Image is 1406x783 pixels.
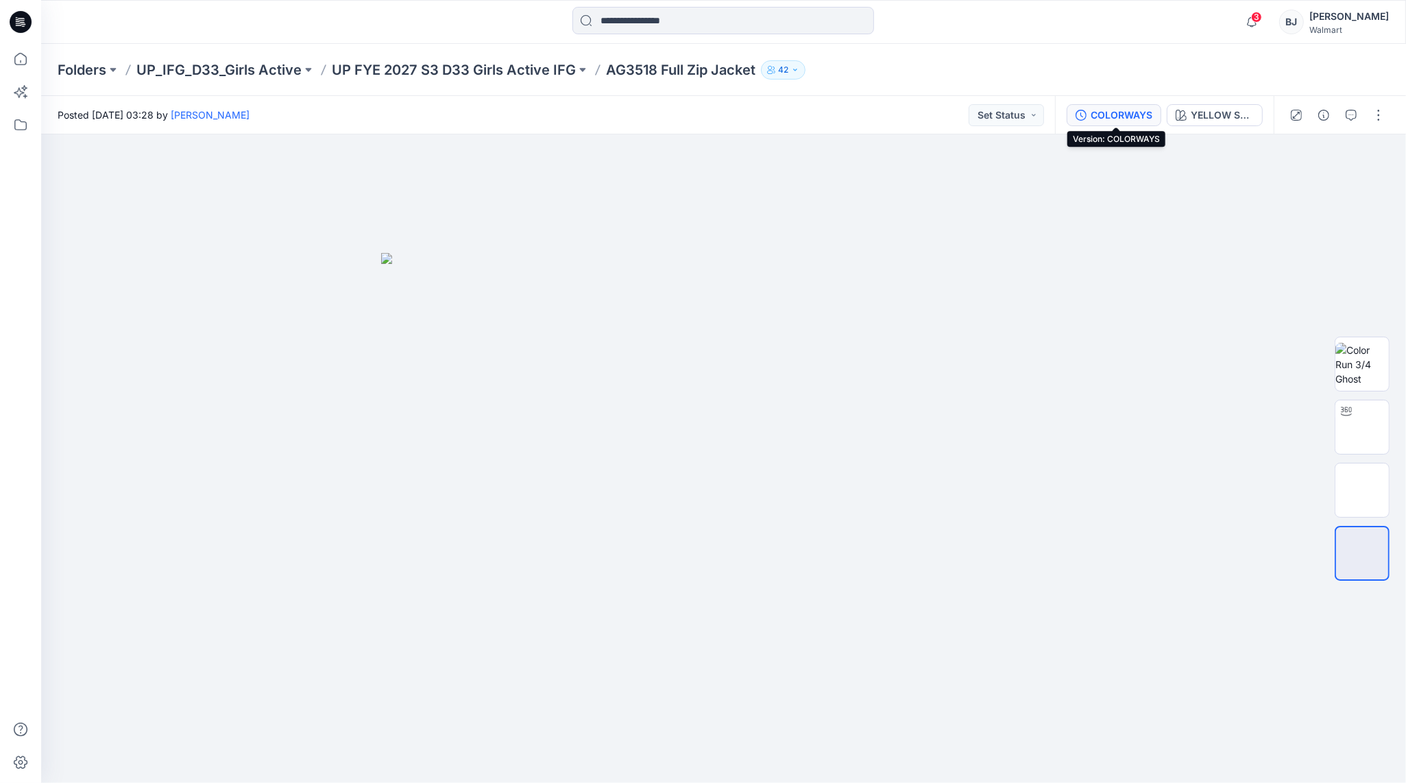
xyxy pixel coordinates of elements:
[1279,10,1304,34] div: BJ
[171,109,250,121] a: [PERSON_NAME]
[1251,12,1262,23] span: 3
[1313,104,1335,126] button: Details
[381,253,1067,783] img: eyJhbGciOiJIUzI1NiIsImtpZCI6IjAiLCJzbHQiOiJzZXMiLCJ0eXAiOiJKV1QifQ.eyJkYXRhIjp7InR5cGUiOiJzdG9yYW...
[761,60,805,80] button: 42
[606,60,755,80] p: AG3518 Full Zip Jacket
[1067,104,1161,126] button: COLORWAYS
[1309,8,1389,25] div: [PERSON_NAME]
[1191,108,1254,123] div: YELLOW SUNDIAL
[332,60,576,80] a: UP FYE 2027 S3 D33 Girls Active IFG
[58,108,250,122] span: Posted [DATE] 03:28 by
[1335,343,1389,386] img: Color Run 3/4 Ghost
[778,62,788,77] p: 42
[136,60,302,80] a: UP_IFG_D33_Girls Active
[1167,104,1263,126] button: YELLOW SUNDIAL
[1309,25,1389,35] div: Walmart
[1091,108,1152,123] div: COLORWAYS
[58,60,106,80] a: Folders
